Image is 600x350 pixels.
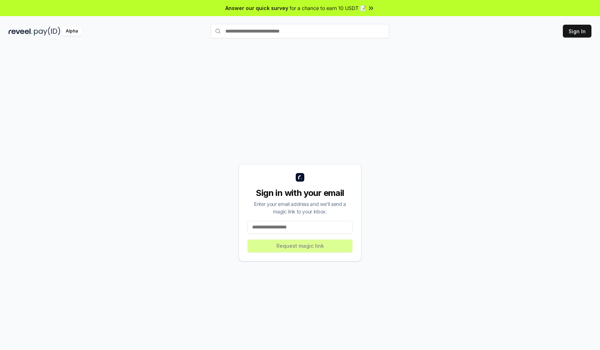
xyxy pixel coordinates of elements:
[225,4,288,12] span: Answer our quick survey
[247,187,352,199] div: Sign in with your email
[34,27,60,36] img: pay_id
[290,4,366,12] span: for a chance to earn 10 USDT 📝
[62,27,82,36] div: Alpha
[247,200,352,215] div: Enter your email address and we’ll send a magic link to your inbox.
[296,173,304,182] img: logo_small
[563,25,591,38] button: Sign In
[9,27,32,36] img: reveel_dark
